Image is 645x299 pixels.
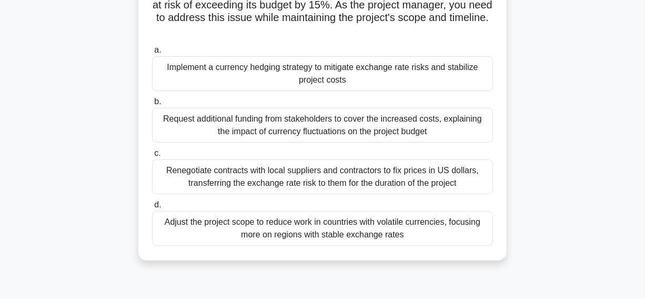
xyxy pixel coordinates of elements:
[152,108,493,143] div: Request additional funding from stakeholders to cover the increased costs, explaining the impact ...
[152,211,493,246] div: Adjust the project scope to reduce work in countries with volatile currencies, focusing more on r...
[154,200,161,209] span: d.
[154,148,160,157] span: c.
[154,97,161,106] span: b.
[152,160,493,194] div: Renegotiate contracts with local suppliers and contractors to fix prices in US dollars, transferr...
[154,45,161,54] span: a.
[152,56,493,91] div: Implement a currency hedging strategy to mitigate exchange rate risks and stabilize project costs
